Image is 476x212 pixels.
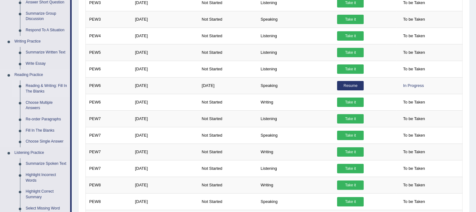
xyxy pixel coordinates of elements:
td: PEW8 [86,193,132,210]
a: Take it [337,147,364,157]
td: Writing [257,144,334,160]
span: To be Taken [400,197,428,206]
td: Not Started [198,193,257,210]
td: PEW7 [86,144,132,160]
td: Not Started [198,127,257,144]
a: Choose Multiple Answers [23,97,70,114]
td: Writing [257,177,334,193]
td: Listening [257,28,334,44]
td: [DATE] [131,193,198,210]
td: PEW3 [86,11,132,28]
a: Summarize Group Discussion [23,8,70,25]
span: To be Taken [400,131,428,140]
td: Speaking [257,11,334,28]
td: Speaking [257,77,334,94]
td: Not Started [198,144,257,160]
span: To be Taken [400,31,428,41]
td: PEW4 [86,28,132,44]
span: To be Taken [400,48,428,57]
td: Not Started [198,177,257,193]
a: Take it [337,131,364,140]
div: In Progress [400,81,427,90]
td: Not Started [198,160,257,177]
td: Speaking [257,127,334,144]
a: Summarize Spoken Text [23,158,70,169]
td: [DATE] [131,160,198,177]
a: Respond To A Situation [23,25,70,36]
td: [DATE] [131,144,198,160]
td: [DATE] [131,110,198,127]
span: To be Taken [400,147,428,157]
td: PEW7 [86,160,132,177]
a: Choose Single Answer [23,136,70,147]
a: Take it [337,64,364,74]
td: PEW7 [86,110,132,127]
td: [DATE] [131,177,198,193]
td: PEW8 [86,177,132,193]
a: Resume [337,81,364,90]
a: Take it [337,98,364,107]
a: Highlight Incorrect Words [23,169,70,186]
a: Take it [337,197,364,206]
a: Take it [337,180,364,190]
a: Take it [337,48,364,57]
a: Write Essay [23,58,70,69]
td: Listening [257,110,334,127]
td: Not Started [198,94,257,110]
td: PEW6 [86,94,132,110]
td: Listening [257,44,334,61]
span: To be Taken [400,180,428,190]
td: [DATE] [131,11,198,28]
td: Not Started [198,61,257,77]
a: Re-order Paragraphs [23,114,70,125]
span: To be Taken [400,64,428,74]
td: [DATE] [131,61,198,77]
td: Writing [257,94,334,110]
td: PEW7 [86,127,132,144]
a: Fill In The Blanks [23,125,70,136]
span: To be Taken [400,164,428,173]
td: [DATE] [131,127,198,144]
td: [DATE] [131,94,198,110]
td: PEW5 [86,44,132,61]
span: To be Taken [400,114,428,124]
td: Not Started [198,44,257,61]
td: PEW6 [86,77,132,94]
a: Summarize Written Text [23,47,70,58]
td: [DATE] [131,77,198,94]
td: [DATE] [198,77,257,94]
td: Not Started [198,28,257,44]
td: Speaking [257,193,334,210]
td: Listening [257,61,334,77]
td: [DATE] [131,28,198,44]
a: Reading & Writing: Fill In The Blanks [23,80,70,97]
td: PEW6 [86,61,132,77]
a: Take it [337,164,364,173]
a: Take it [337,31,364,41]
a: Reading Practice [12,69,70,81]
a: Take it [337,15,364,24]
a: Writing Practice [12,36,70,47]
a: Take it [337,114,364,124]
td: Listening [257,160,334,177]
a: Listening Practice [12,147,70,159]
span: To be Taken [400,98,428,107]
td: Not Started [198,110,257,127]
td: [DATE] [131,44,198,61]
td: Not Started [198,11,257,28]
span: To be Taken [400,15,428,24]
a: Highlight Correct Summary [23,186,70,203]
